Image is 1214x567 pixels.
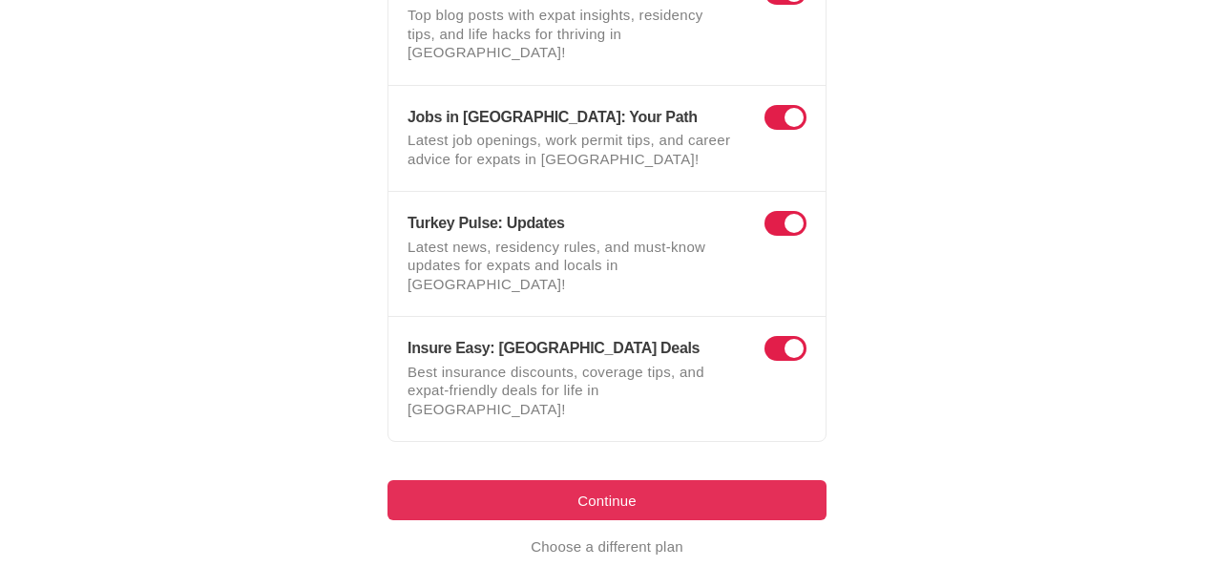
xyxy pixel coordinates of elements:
p: Top blog posts with expat insights, residency tips, and life hacks for thriving in [GEOGRAPHIC_DA... [408,6,734,62]
button: Choose a different plan [531,539,682,554]
p: Latest job openings, work permit tips, and career advice for expats in [GEOGRAPHIC_DATA]! [408,131,734,168]
h3: Turkey Pulse: Updates [408,215,742,232]
p: Best insurance discounts, coverage tips, and expat-friendly deals for life in [GEOGRAPHIC_DATA]! [408,363,734,419]
p: Latest news, residency rules, and must-know updates for expats and locals in [GEOGRAPHIC_DATA]! [408,238,734,294]
h3: Jobs in [GEOGRAPHIC_DATA]: Your Path [408,109,742,126]
button: Continue [387,480,827,520]
h3: Insure Easy: [GEOGRAPHIC_DATA] Deals [408,340,742,357]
